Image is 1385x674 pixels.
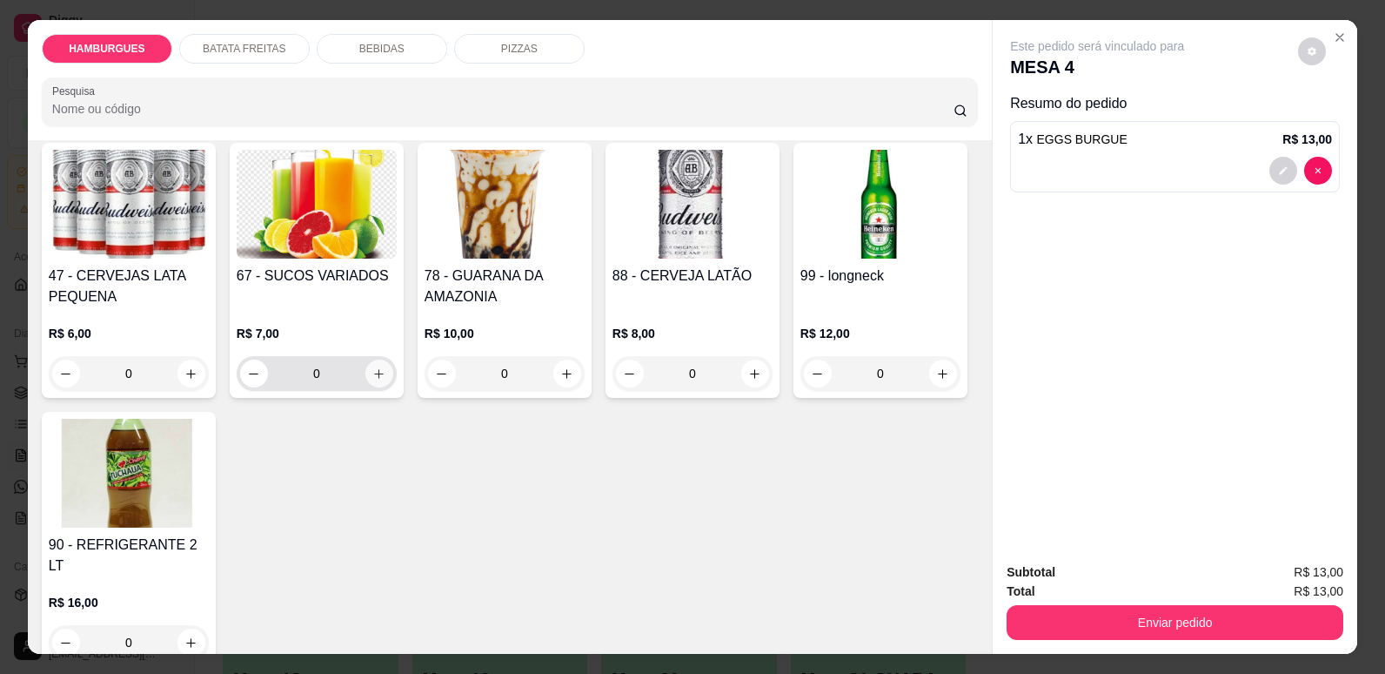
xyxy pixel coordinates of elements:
p: 1 x [1018,129,1127,150]
button: decrease-product-quantity [1298,37,1326,65]
button: increase-product-quantity [741,360,769,388]
button: decrease-product-quantity [52,629,80,657]
button: decrease-product-quantity [428,360,456,388]
strong: Total [1007,584,1034,598]
p: Este pedido será vinculado para [1010,37,1184,55]
input: Pesquisa [52,100,954,118]
button: decrease-product-quantity [804,360,832,388]
h4: 90 - REFRIGERANTE 2 LT [49,535,209,576]
img: product-image [49,419,209,528]
button: decrease-product-quantity [52,360,80,388]
button: increase-product-quantity [177,360,205,388]
button: decrease-product-quantity [240,360,268,388]
p: R$ 12,00 [800,325,960,342]
p: MESA 4 [1010,55,1184,79]
button: Close [1326,24,1354,51]
p: BATATA FREITAS [203,42,286,56]
button: increase-product-quantity [365,360,393,388]
button: increase-product-quantity [177,629,205,657]
img: product-image [612,150,773,259]
p: R$ 7,00 [237,325,397,342]
img: product-image [49,150,209,259]
h4: 78 - GUARANA DA AMAZONIA [425,266,585,307]
button: Enviar pedido [1007,605,1343,640]
label: Pesquisa [52,84,101,98]
p: Resumo do pedido [1010,93,1340,114]
span: R$ 13,00 [1294,563,1343,582]
h4: 67 - SUCOS VARIADOS [237,266,397,286]
p: BEBIDAS [359,42,405,56]
p: R$ 8,00 [612,325,773,342]
h4: 99 - longneck [800,266,960,286]
img: product-image [425,150,585,259]
button: increase-product-quantity [553,360,581,388]
img: product-image [237,150,397,259]
h4: 88 - CERVEJA LATÃO [612,266,773,286]
button: increase-product-quantity [929,360,957,388]
p: R$ 16,00 [49,594,209,611]
h4: 47 - CERVEJAS LATA PEQUENA [49,266,209,307]
button: decrease-product-quantity [616,360,644,388]
span: EGGS BURGUE [1037,132,1127,146]
span: R$ 13,00 [1294,582,1343,601]
p: HAMBURGUES [69,42,144,56]
p: PIZZAS [501,42,538,56]
p: R$ 6,00 [49,325,209,342]
button: decrease-product-quantity [1269,157,1297,185]
img: product-image [800,150,960,259]
button: decrease-product-quantity [1304,157,1332,185]
p: R$ 13,00 [1282,131,1332,148]
strong: Subtotal [1007,565,1055,579]
p: R$ 10,00 [425,325,585,342]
